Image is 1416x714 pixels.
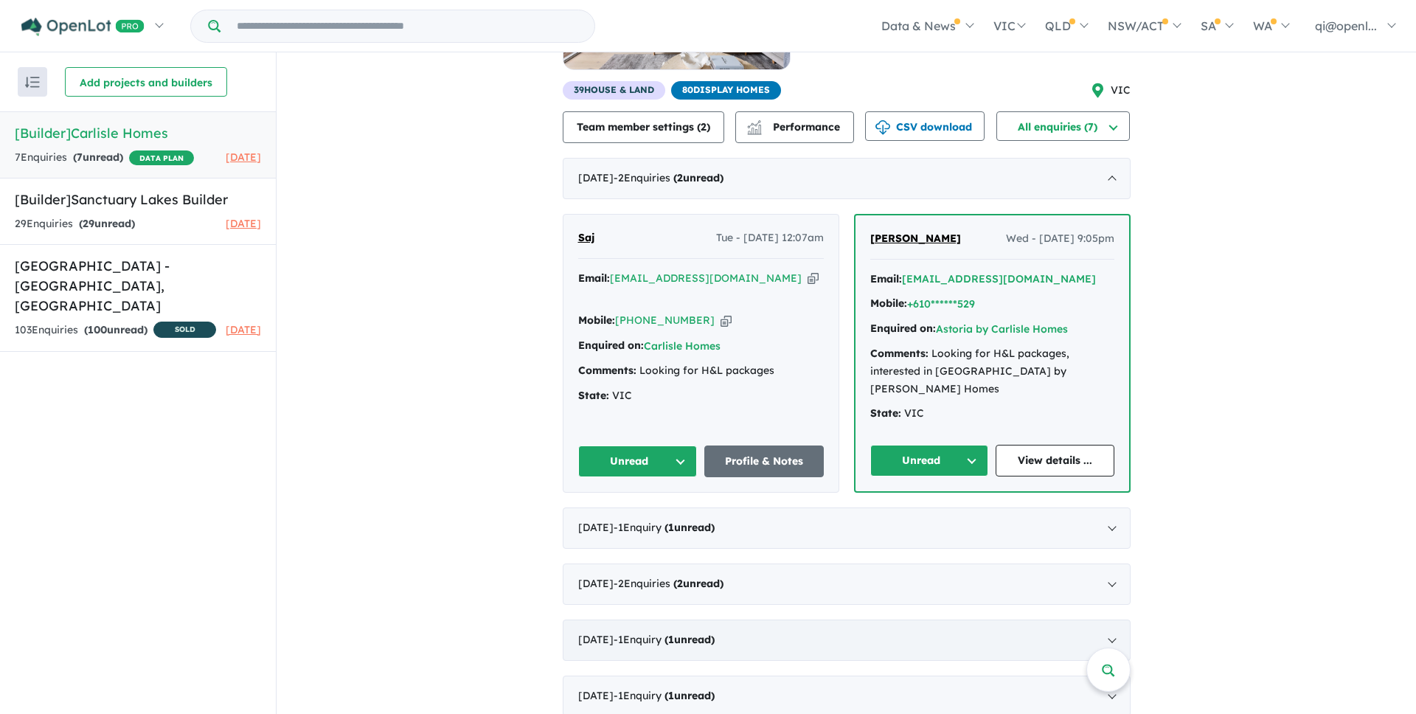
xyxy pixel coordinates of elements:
span: [DATE] [226,150,261,164]
strong: ( unread) [664,689,715,702]
button: All enquiries (7) [996,111,1130,141]
span: 7 [77,150,83,164]
strong: ( unread) [73,150,123,164]
span: 2 [677,171,683,184]
img: sort.svg [25,77,40,88]
button: Astoria by Carlisle Homes [936,322,1068,337]
strong: ( unread) [664,633,715,646]
span: 1 [668,521,674,534]
button: CSV download [865,111,985,141]
span: qi@openl... [1315,18,1377,33]
span: VIC [1111,82,1131,100]
h5: [GEOGRAPHIC_DATA] - [GEOGRAPHIC_DATA] , [GEOGRAPHIC_DATA] [15,256,261,316]
span: 100 [88,323,107,336]
span: DATA PLAN [129,150,194,165]
span: - 1 Enquir y [614,633,715,646]
span: Performance [749,120,840,134]
div: 7 Enquir ies [15,149,194,167]
span: Wed - [DATE] 9:05pm [1006,230,1114,248]
a: Carlisle Homes [644,339,721,353]
button: Unread [870,445,989,476]
strong: Mobile: [870,297,907,310]
strong: Comments: [578,364,636,377]
button: Add projects and builders [65,67,227,97]
img: bar-chart.svg [747,125,762,134]
div: Looking for H&L packages [578,362,824,380]
span: - 1 Enquir y [614,689,715,702]
span: Saj [578,231,594,244]
span: 1 [668,633,674,646]
div: [DATE] [563,158,1131,199]
strong: Enquired on: [870,322,936,335]
span: Tue - [DATE] 12:07am [716,229,824,247]
strong: ( unread) [673,171,723,184]
h5: [Builder] Sanctuary Lakes Builder [15,190,261,209]
button: Copy [808,271,819,286]
strong: State: [870,406,901,420]
strong: Mobile: [578,313,615,327]
button: Copy [721,313,732,328]
a: Astoria by Carlisle Homes [936,322,1068,336]
button: Performance [735,111,854,143]
span: 2 [677,577,683,590]
h5: [Builder] Carlisle Homes [15,123,261,143]
div: 103 Enquir ies [15,322,216,340]
strong: Comments: [870,347,929,360]
strong: ( unread) [84,323,147,336]
strong: State: [578,389,609,402]
div: Looking for H&L packages, interested in [GEOGRAPHIC_DATA] by [PERSON_NAME] Homes [870,345,1114,398]
div: [DATE] [563,564,1131,605]
img: download icon [875,120,890,135]
span: SOLD [153,322,216,338]
span: [DATE] [226,217,261,230]
span: 39 House & Land [563,81,665,100]
a: Profile & Notes [704,446,824,477]
a: View details ... [996,445,1114,476]
strong: ( unread) [664,521,715,534]
img: Openlot PRO Logo White [21,18,145,36]
span: 80 Display Homes [671,81,781,100]
a: Saj [578,229,594,247]
span: - 1 Enquir y [614,521,715,534]
button: Unread [578,446,698,477]
span: [PERSON_NAME] [870,232,961,245]
div: VIC [870,405,1114,423]
a: [PERSON_NAME] [870,230,961,248]
strong: Email: [870,272,902,285]
span: 1 [668,689,674,702]
a: [EMAIL_ADDRESS][DOMAIN_NAME] [610,271,802,285]
div: VIC [578,387,824,405]
input: Try estate name, suburb, builder or developer [223,10,591,42]
span: 2 [701,120,707,134]
img: line-chart.svg [747,120,760,128]
div: [DATE] [563,507,1131,549]
button: Team member settings (2) [563,111,724,143]
strong: ( unread) [673,577,723,590]
a: [PHONE_NUMBER] [615,313,715,327]
button: [EMAIL_ADDRESS][DOMAIN_NAME] [902,271,1096,287]
span: [DATE] [226,323,261,336]
span: - 2 Enquir ies [614,577,723,590]
button: Carlisle Homes [644,339,721,354]
span: - 2 Enquir ies [614,171,723,184]
span: 29 [83,217,94,230]
strong: ( unread) [79,217,135,230]
strong: Enquired on: [578,339,644,352]
strong: Email: [578,271,610,285]
div: [DATE] [563,620,1131,661]
div: 29 Enquir ies [15,215,135,233]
